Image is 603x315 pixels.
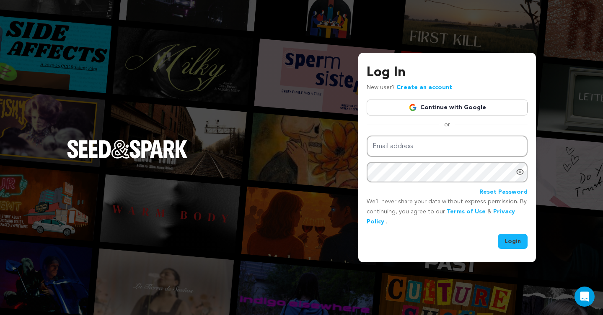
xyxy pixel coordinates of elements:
a: Create an account [396,85,452,90]
a: Privacy Policy [367,209,515,225]
div: Open Intercom Messenger [575,287,595,307]
a: Terms of Use [447,209,486,215]
a: Seed&Spark Homepage [67,140,188,175]
p: New user? [367,83,452,93]
h3: Log In [367,63,528,83]
p: We’ll never share your data without express permission. By continuing, you agree to our & . [367,197,528,227]
a: Show password as plain text. Warning: this will display your password on the screen. [516,168,524,176]
img: Seed&Spark Logo [67,140,188,158]
span: or [439,120,455,129]
a: Reset Password [479,187,528,197]
img: Google logo [409,103,417,112]
input: Email address [367,136,528,157]
a: Continue with Google [367,100,528,115]
button: Login [498,234,528,249]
